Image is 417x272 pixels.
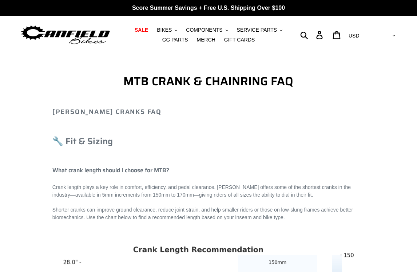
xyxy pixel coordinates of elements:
[52,136,365,147] h3: 🔧 Fit & Sizing
[193,35,219,45] a: MERCH
[52,74,365,88] h1: MTB CRANK & CHAINRING FAQ
[153,25,181,35] button: BIKES
[52,184,365,199] p: Crank length plays a key role in comfort, efficiency, and pedal clearance. [PERSON_NAME] offers s...
[159,35,192,45] a: GG PARTS
[186,27,222,33] span: COMPONENTS
[233,25,286,35] button: SERVICE PARTS
[182,25,231,35] button: COMPONENTS
[237,27,277,33] span: SERVICE PARTS
[135,27,148,33] span: SALE
[52,206,365,221] p: Shorter cranks can improve ground clearance, reduce joint strain, and help smaller riders or thos...
[224,37,255,43] span: GIFT CARDS
[52,108,365,116] h2: [PERSON_NAME] Cranks FAQ
[157,27,172,33] span: BIKES
[20,24,111,47] img: Canfield Bikes
[197,37,215,43] span: MERCH
[162,37,188,43] span: GG PARTS
[52,167,365,174] h4: What crank length should I choose for MTB?
[131,25,152,35] a: SALE
[221,35,259,45] a: GIFT CARDS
